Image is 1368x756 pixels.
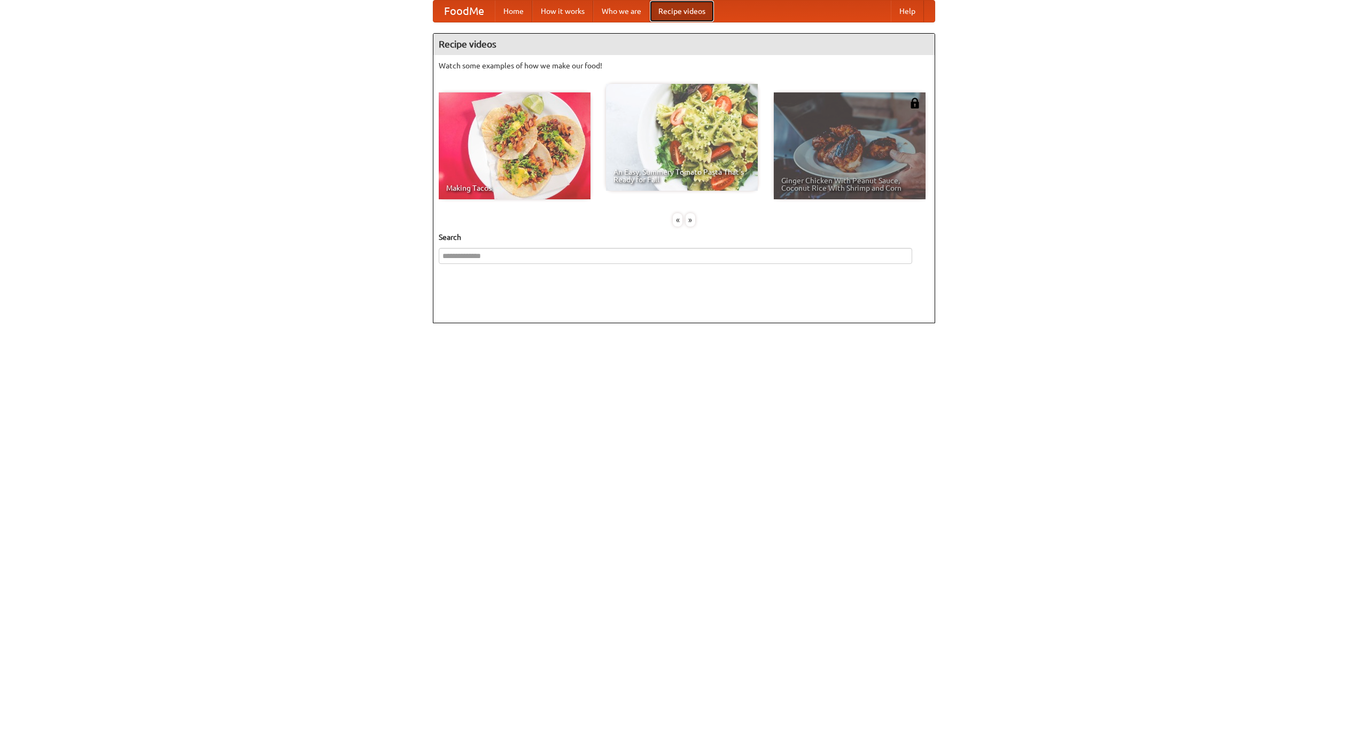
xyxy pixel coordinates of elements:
h5: Search [439,232,929,243]
a: Who we are [593,1,650,22]
h4: Recipe videos [433,34,935,55]
div: » [686,213,695,227]
a: An Easy, Summery Tomato Pasta That's Ready for Fall [606,84,758,191]
div: « [673,213,682,227]
a: How it works [532,1,593,22]
a: FoodMe [433,1,495,22]
a: Home [495,1,532,22]
span: Making Tacos [446,184,583,192]
a: Recipe videos [650,1,714,22]
a: Making Tacos [439,92,590,199]
img: 483408.png [910,98,920,108]
span: An Easy, Summery Tomato Pasta That's Ready for Fall [613,168,750,183]
a: Help [891,1,924,22]
p: Watch some examples of how we make our food! [439,60,929,71]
